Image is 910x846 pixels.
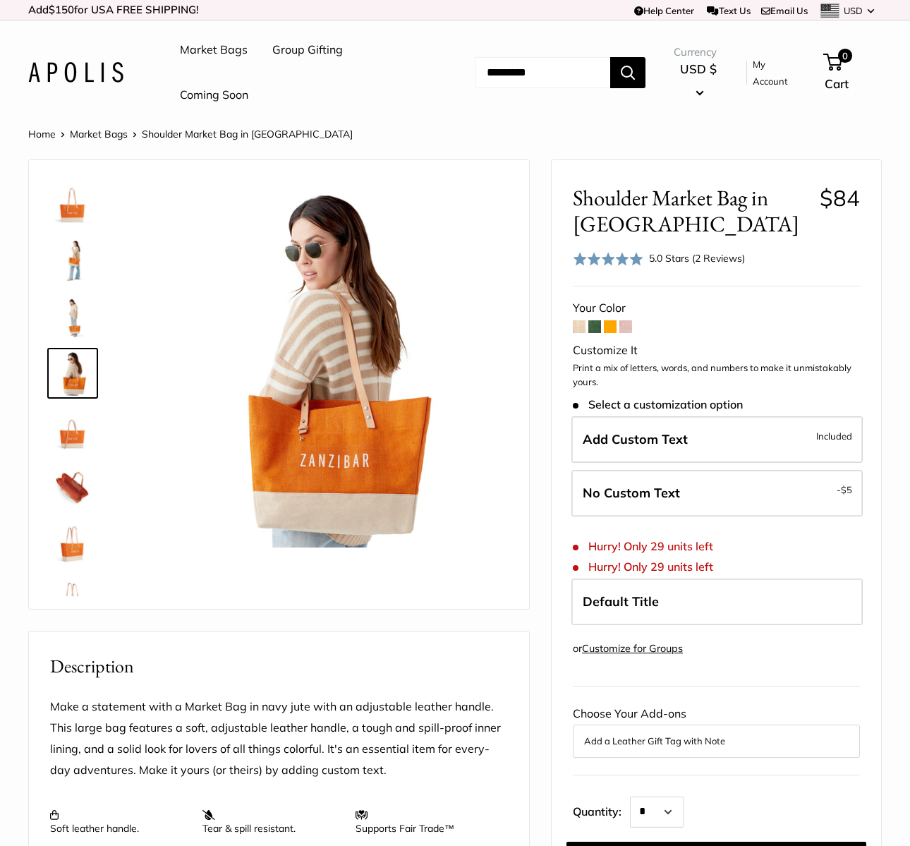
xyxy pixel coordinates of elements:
a: Market Bags [180,40,248,61]
nav: Breadcrumb [28,125,353,143]
img: Shoulder Market Bag in Citrus [50,294,95,339]
a: Coming Soon [180,85,248,106]
div: Choose Your Add-ons [573,703,860,757]
img: Shoulder Market Bag in Citrus [50,576,95,622]
p: Supports Fair Trade™ [356,809,494,835]
span: Shoulder Market Bag in [GEOGRAPHIC_DATA] [142,128,353,140]
img: Shoulder Market Bag in Citrus [142,181,509,548]
a: Enjoy the adjustable leather strap... [47,404,98,455]
a: Shoulder Market Bag in Citrus [47,574,98,624]
div: or [573,639,683,658]
a: Make it yours with custom, printed text. [47,179,98,229]
label: Default Title [571,579,863,625]
a: Easy to clean, spill proof inner liner [47,461,98,512]
span: USD [844,5,863,16]
span: Shoulder Market Bag in [GEOGRAPHIC_DATA] [573,185,809,237]
button: Search [610,57,645,88]
span: 0 [838,49,852,63]
span: Currency [674,42,722,62]
img: Shoulder Market Bag in Citrus [50,520,95,565]
div: Customize It [573,340,860,361]
div: 5.0 Stars (2 Reviews) [649,250,745,266]
p: Soft leather handle. [50,809,188,835]
span: Included [816,428,852,445]
span: - [837,481,852,498]
label: Quantity: [573,792,630,828]
span: Hurry! Only 29 units left [573,540,713,553]
a: Shoulder Market Bag in Citrus [47,517,98,568]
a: Text Us [707,5,750,16]
img: Shoulder Market Bag in Citrus [50,351,95,396]
label: Leave Blank [571,470,863,516]
a: Email Us [761,5,808,16]
span: Add Custom Text [583,431,688,447]
span: Hurry! Only 29 units left [573,560,713,574]
p: Print a mix of letters, words, and numbers to make it unmistakably yours. [573,361,860,389]
div: Your Color [573,298,860,319]
span: USD $ [680,61,717,76]
a: Help Center [634,5,694,16]
h2: Description [50,653,508,680]
span: Default Title [583,593,659,610]
span: $84 [820,184,860,212]
img: Enjoy the adjustable leather strap... [50,407,95,452]
a: Home [28,128,56,140]
label: Add Custom Text [571,416,863,463]
button: Add a Leather Gift Tag with Note [584,732,849,749]
span: No Custom Text [583,485,680,501]
img: Make it yours with custom, printed text. [50,181,95,226]
span: Cart [825,76,849,91]
p: Make a statement with a Market Bag in navy jute with an adjustable leather handle. This large bag... [50,696,508,781]
a: Customize for Groups [582,642,683,655]
a: My Account [753,56,800,90]
span: $5 [841,484,852,495]
a: Market Bags [70,128,128,140]
a: Group Gifting [272,40,343,61]
span: Select a customization option [573,398,743,411]
a: Shoulder Market Bag in Citrus [47,291,98,342]
div: 5.0 Stars (2 Reviews) [573,248,745,269]
input: Search... [475,57,610,88]
img: Easy to clean, spill proof inner liner [50,464,95,509]
img: Apolis [28,62,123,83]
p: Tear & spill resistant. [202,809,341,835]
a: 0 Cart [825,50,882,95]
button: USD $ [674,58,722,103]
span: $150 [49,3,74,16]
img: Shoulder Market Bag in Citrus [50,238,95,283]
a: Shoulder Market Bag in Citrus [47,235,98,286]
a: Shoulder Market Bag in Citrus [47,348,98,399]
